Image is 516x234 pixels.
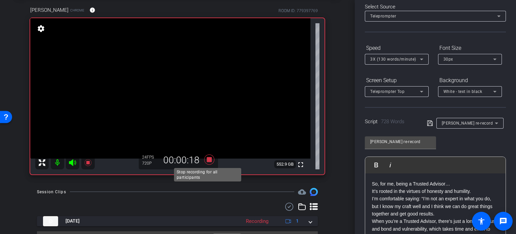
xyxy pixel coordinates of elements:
[278,8,318,14] div: ROOM ID: 779397769
[142,155,159,160] div: 24
[443,57,453,62] span: 30px
[37,189,66,195] div: Session Clips
[274,160,296,168] span: 552.9 GB
[147,155,154,160] span: FPS
[370,14,396,19] span: Teleprompter
[298,188,306,196] mat-icon: cloud_upload
[438,42,502,54] div: Font Size
[159,155,204,166] div: 00:00:18
[298,188,306,196] span: Destinations for your clips
[370,138,431,146] input: Title
[142,161,159,166] div: 720P
[89,7,95,13] mat-icon: info
[384,158,397,172] button: Italic (Ctrl+I)
[443,89,482,94] span: White - text in black
[36,25,46,33] mat-icon: settings
[37,216,318,226] mat-expansion-panel-header: thumb-nail[DATE]Recording1
[372,188,499,195] p: It’s rooted in the virtues of honesty and humility.
[43,216,58,226] img: thumb-nail
[365,3,506,11] div: Select Source
[296,218,299,225] span: 1
[381,119,404,125] span: 728 Words
[297,161,305,169] mat-icon: fullscreen
[372,180,499,188] p: So, for me, being a Trusted Advisor…
[70,8,84,13] span: Chrome
[30,6,69,14] span: [PERSON_NAME]
[372,195,499,218] p: I’m comfortable saying: “I’m not an expert in what you do, but I know my craft well and I think w...
[66,218,80,225] span: [DATE]
[365,118,418,126] div: Script
[365,75,429,86] div: Screen Setup
[477,217,485,225] mat-icon: accessibility
[174,168,241,181] div: Stop recording for all participants
[499,217,507,225] mat-icon: message
[365,42,429,54] div: Speed
[438,75,502,86] div: Background
[243,218,272,225] div: Recording
[442,121,493,126] span: [PERSON_NAME] re-record
[370,89,404,94] span: Teleprompter Top
[370,57,416,62] span: 3X (130 words/minute)
[310,188,318,196] img: Session clips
